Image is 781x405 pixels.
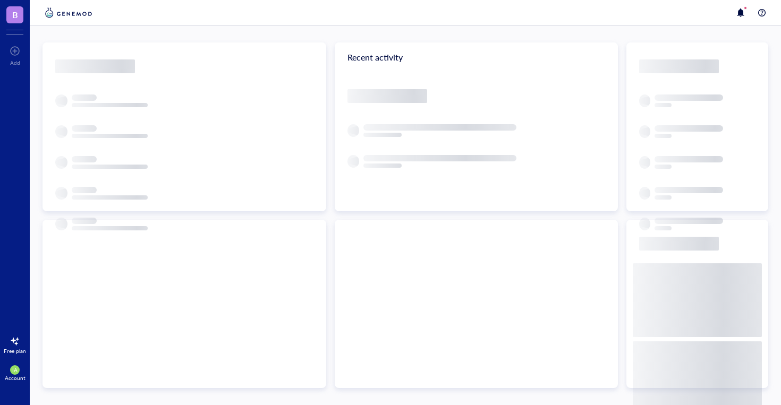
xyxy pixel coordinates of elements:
div: Account [5,375,26,381]
div: Recent activity [335,42,618,72]
span: B [12,8,18,21]
span: IA [12,367,18,373]
div: Free plan [4,348,26,354]
div: Add [10,59,20,66]
img: genemod-logo [43,6,95,19]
